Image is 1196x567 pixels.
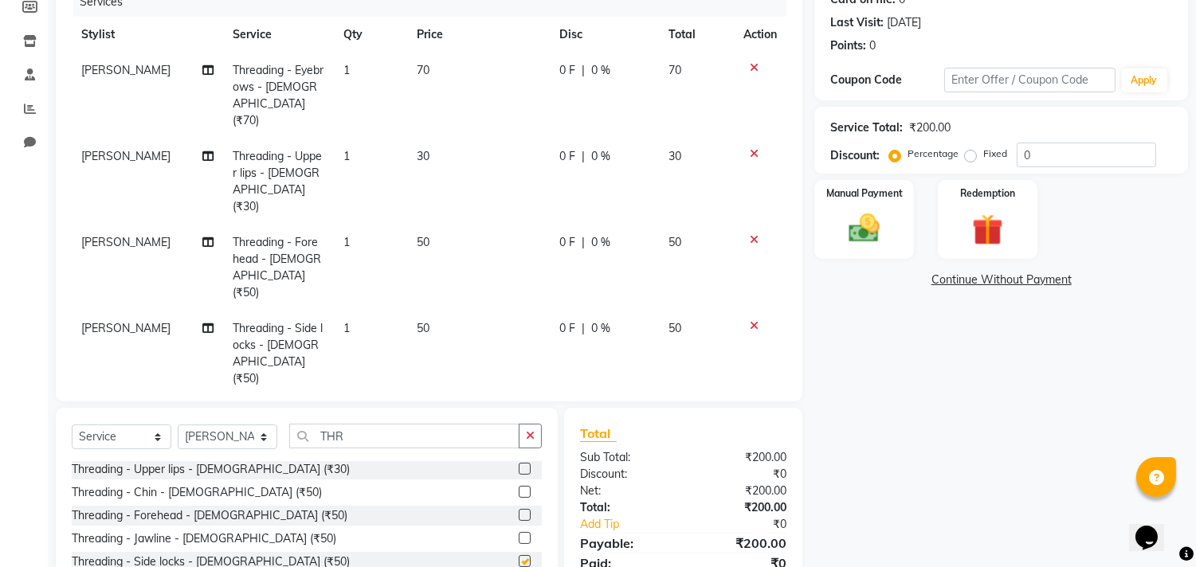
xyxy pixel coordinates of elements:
a: Continue Without Payment [818,272,1185,288]
div: Discount: [568,466,684,483]
div: Net: [568,483,684,499]
div: ₹200.00 [909,119,951,136]
span: 0 % [591,62,610,79]
div: ₹0 [703,516,799,533]
span: 0 % [591,320,610,337]
iframe: chat widget [1129,503,1180,551]
span: 50 [669,321,682,335]
div: Total: [568,499,684,516]
span: 50 [417,235,429,249]
label: Fixed [983,147,1007,161]
div: Payable: [568,534,684,553]
input: Enter Offer / Coupon Code [944,68,1115,92]
img: _gift.svg [963,210,1013,249]
div: Threading - Forehead - [DEMOGRAPHIC_DATA] (₹50) [72,507,347,524]
span: Threading - Side locks - [DEMOGRAPHIC_DATA] (₹50) [233,321,324,385]
div: Threading - Chin - [DEMOGRAPHIC_DATA] (₹50) [72,484,322,501]
span: | [582,148,585,165]
span: [PERSON_NAME] [81,321,171,335]
div: ₹0 [684,466,799,483]
th: Total [660,17,735,53]
span: 0 F [559,148,575,165]
th: Qty [334,17,407,53]
span: 0 F [559,320,575,337]
span: 30 [669,149,682,163]
span: Threading - Forehead - [DEMOGRAPHIC_DATA] (₹50) [233,235,322,299]
span: | [582,320,585,337]
button: Apply [1122,68,1167,92]
span: [PERSON_NAME] [81,63,171,77]
div: ₹200.00 [684,449,799,466]
span: 70 [417,63,429,77]
span: | [582,62,585,79]
label: Manual Payment [826,186,903,201]
th: Price [407,17,550,53]
img: _cash.svg [839,210,889,246]
th: Disc [550,17,659,53]
div: 0 [869,37,876,54]
a: Add Tip [568,516,703,533]
div: ₹200.00 [684,534,799,553]
span: 30 [417,149,429,163]
div: Last Visit: [830,14,884,31]
label: Redemption [960,186,1015,201]
label: Percentage [908,147,959,161]
span: 0 F [559,62,575,79]
span: Threading - Upper lips - [DEMOGRAPHIC_DATA] (₹30) [233,149,323,213]
div: Threading - Upper lips - [DEMOGRAPHIC_DATA] (₹30) [72,461,350,478]
input: Search or Scan [289,424,520,448]
span: 1 [343,63,350,77]
div: Sub Total: [568,449,684,466]
span: Total [580,425,617,442]
div: ₹200.00 [684,499,799,516]
span: | [582,234,585,251]
div: ₹200.00 [684,483,799,499]
div: [DATE] [887,14,921,31]
th: Action [734,17,786,53]
span: 0 F [559,234,575,251]
span: 50 [669,235,682,249]
span: 50 [417,321,429,335]
div: Discount: [830,147,880,164]
th: Service [224,17,335,53]
span: 0 % [591,234,610,251]
span: 1 [343,149,350,163]
span: 1 [343,235,350,249]
div: Threading - Jawline - [DEMOGRAPHIC_DATA] (₹50) [72,530,336,547]
span: 0 % [591,148,610,165]
div: Coupon Code [830,72,944,88]
th: Stylist [72,17,224,53]
span: [PERSON_NAME] [81,235,171,249]
div: Points: [830,37,866,54]
span: Threading - Eyebrows - [DEMOGRAPHIC_DATA] (₹70) [233,63,324,127]
span: [PERSON_NAME] [81,149,171,163]
div: Service Total: [830,119,903,136]
span: 70 [669,63,682,77]
span: 1 [343,321,350,335]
